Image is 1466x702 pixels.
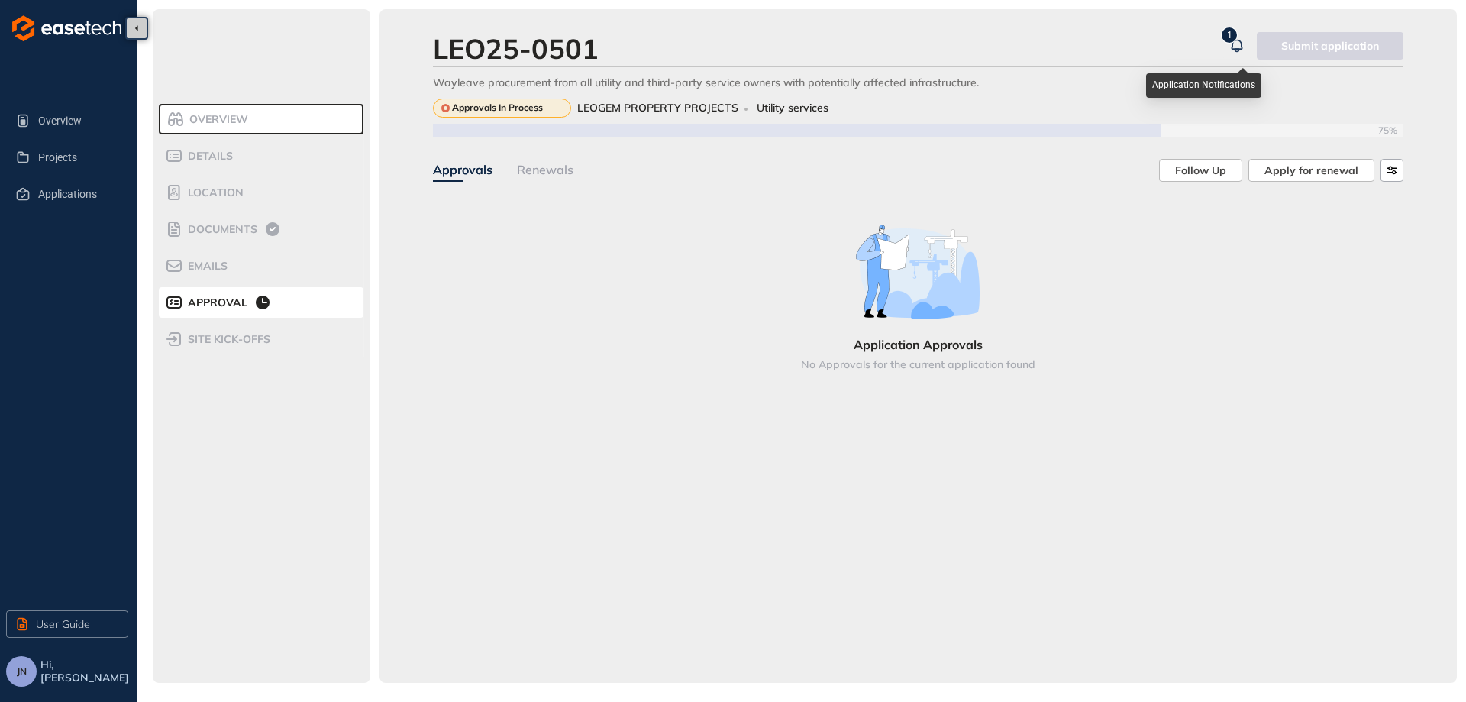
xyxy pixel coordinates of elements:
[856,225,980,319] img: Error image
[1159,159,1242,182] button: Follow Up
[183,260,228,273] span: Emails
[1146,73,1261,98] div: Application Notifications
[801,358,1035,371] span: No Approvals for the current application found
[854,338,983,352] span: Application Approvals
[1264,162,1358,179] span: Apply for renewal
[12,15,121,41] img: logo
[38,179,116,209] span: Applications
[757,102,828,115] span: Utility services
[185,113,248,126] span: Overview
[36,616,90,632] span: User Guide
[17,666,27,677] span: JN
[1248,159,1374,182] button: Apply for renewal
[38,142,116,173] span: Projects
[452,102,543,113] span: Approvals In Process
[577,102,738,115] span: LEOGEM PROPERTY PROJECTS
[1222,27,1237,43] sup: 1
[38,105,116,136] span: Overview
[1227,30,1232,40] span: 1
[183,186,244,199] span: Location
[6,610,128,638] button: User Guide
[183,333,270,346] span: site kick-offs
[183,296,247,309] span: Approval
[183,150,233,163] span: Details
[517,160,573,180] div: Renewals
[1175,162,1226,179] span: Follow Up
[433,32,599,65] div: LEO25-0501
[433,76,1403,89] div: Wayleave procurement from all utility and third-party service owners with potentially affected in...
[40,658,131,684] span: Hi, [PERSON_NAME]
[433,160,492,180] div: Approvals
[1378,125,1403,136] span: 75%
[6,656,37,687] button: JN
[183,223,257,236] span: Documents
